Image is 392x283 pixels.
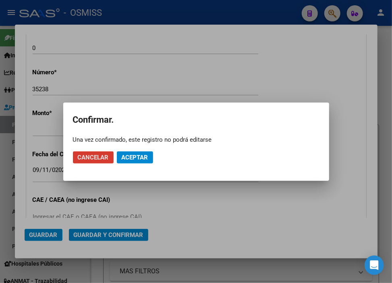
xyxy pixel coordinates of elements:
[73,136,319,144] div: Una vez confirmado, este registro no podrá editarse
[117,151,153,164] button: Aceptar
[122,154,148,161] span: Aceptar
[365,256,384,275] div: Open Intercom Messenger
[73,112,319,128] h2: Confirmar.
[73,151,114,164] button: Cancelar
[78,154,109,161] span: Cancelar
